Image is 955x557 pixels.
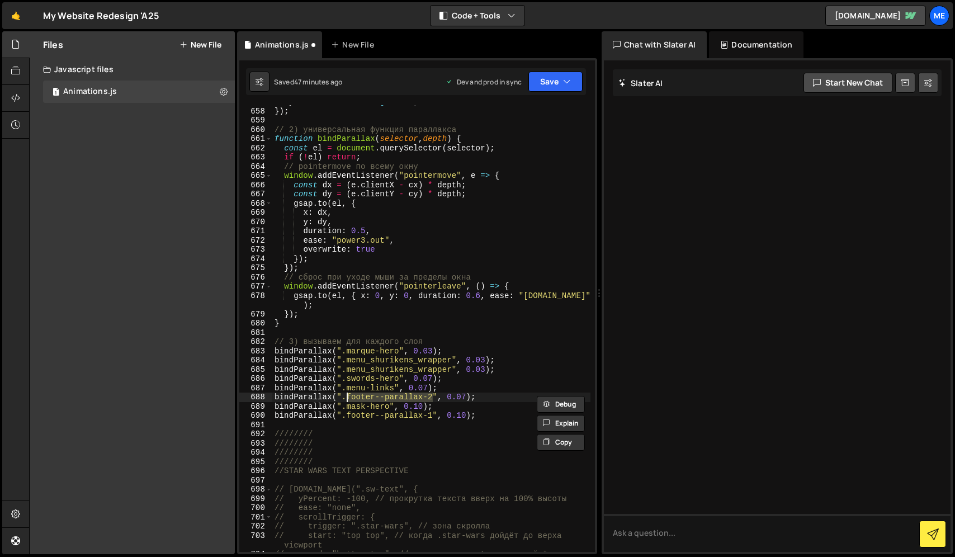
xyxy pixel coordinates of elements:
[239,429,272,439] div: 692
[239,254,272,264] div: 674
[239,374,272,384] div: 686
[239,199,272,209] div: 668
[43,9,159,22] div: My Website Redesign 'A25
[239,282,272,291] div: 677
[239,485,272,494] div: 698
[239,421,272,430] div: 691
[239,226,272,236] div: 671
[239,439,272,449] div: 693
[825,6,926,26] a: [DOMAIN_NAME]
[239,236,272,246] div: 672
[63,87,117,97] div: Animations.js
[431,6,524,26] button: Code + Tools
[239,365,272,375] div: 685
[239,531,272,550] div: 703
[929,6,949,26] a: Me
[239,337,272,347] div: 682
[294,77,342,87] div: 47 minutes ago
[239,171,272,181] div: 665
[239,107,272,116] div: 658
[709,31,803,58] div: Documentation
[30,58,235,81] div: Javascript files
[239,411,272,421] div: 690
[537,415,585,432] button: Explain
[239,448,272,457] div: 694
[239,144,272,153] div: 662
[239,319,272,328] div: 680
[239,402,272,412] div: 689
[239,273,272,282] div: 676
[239,476,272,485] div: 697
[239,245,272,254] div: 673
[528,72,583,92] button: Save
[239,513,272,522] div: 701
[274,77,342,87] div: Saved
[239,134,272,144] div: 661
[239,153,272,162] div: 663
[239,347,272,356] div: 683
[803,73,892,93] button: Start new chat
[239,494,272,504] div: 699
[239,466,272,476] div: 696
[239,162,272,172] div: 664
[537,396,585,413] button: Debug
[2,2,30,29] a: 🤙
[446,77,522,87] div: Dev and prod in sync
[239,181,272,190] div: 666
[43,39,63,51] h2: Files
[239,356,272,365] div: 684
[179,40,221,49] button: New File
[239,218,272,227] div: 670
[602,31,707,58] div: Chat with Slater AI
[239,208,272,218] div: 669
[239,310,272,319] div: 679
[239,328,272,338] div: 681
[239,116,272,125] div: 659
[618,78,663,88] h2: Slater AI
[239,457,272,467] div: 695
[53,88,59,97] span: 1
[239,125,272,135] div: 660
[331,39,378,50] div: New File
[239,291,272,310] div: 678
[239,522,272,531] div: 702
[239,393,272,402] div: 688
[239,384,272,393] div: 687
[239,263,272,273] div: 675
[239,503,272,513] div: 700
[43,81,235,103] div: 14728/38172.js
[239,190,272,199] div: 667
[537,434,585,451] button: Copy
[255,39,309,50] div: Animations.js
